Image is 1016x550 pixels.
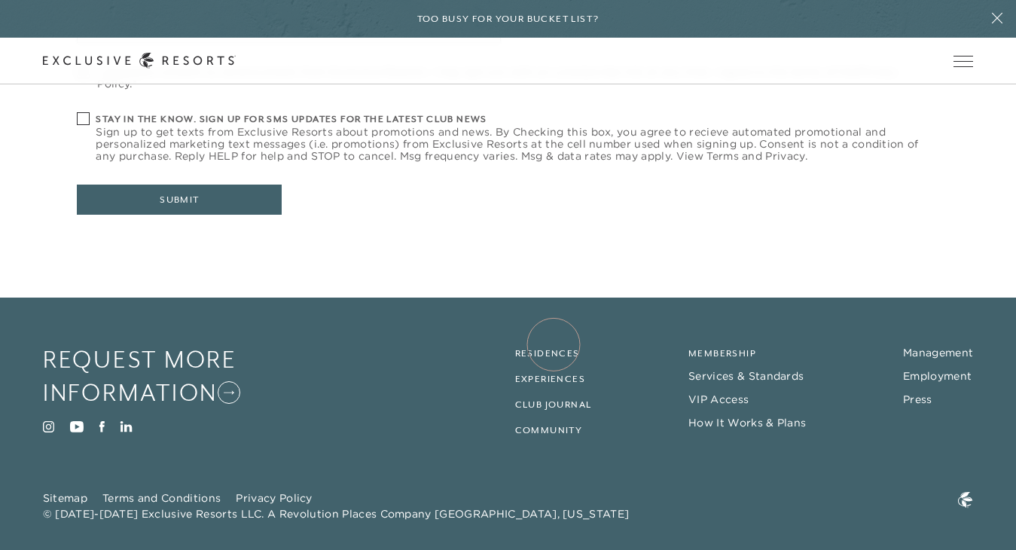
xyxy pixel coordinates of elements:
[43,506,630,522] span: © [DATE]-[DATE] Exclusive Resorts LLC. A Revolution Places Company [GEOGRAPHIC_DATA], [US_STATE]
[102,491,221,505] a: Terms and Conditions
[688,416,806,429] a: How It Works & Plans
[515,348,580,359] a: Residences
[903,369,972,383] a: Employment
[417,12,600,26] h6: Too busy for your bucket list?
[236,491,312,505] a: Privacy Policy
[947,481,1016,550] iframe: Qualified Messenger
[903,346,973,359] a: Management
[688,393,749,406] a: VIP Access
[688,369,804,383] a: Services & Standards
[43,343,301,410] a: Request More Information
[515,399,592,410] a: Club Journal
[97,66,938,90] span: I expressly consent to receive emails from Exclusive Resorts. I may opt-out with an unsubscribe l...
[96,112,938,127] h6: Stay in the know. Sign up for sms updates for the latest club news
[77,185,282,215] button: Submit
[688,348,756,359] a: Membership
[43,491,87,505] a: Sitemap
[903,393,932,406] a: Press
[515,374,585,384] a: Experiences
[515,425,583,435] a: Community
[953,56,973,66] button: Open navigation
[96,126,938,162] span: Sign up to get texts from Exclusive Resorts about promotions and news. By Checking this box, you ...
